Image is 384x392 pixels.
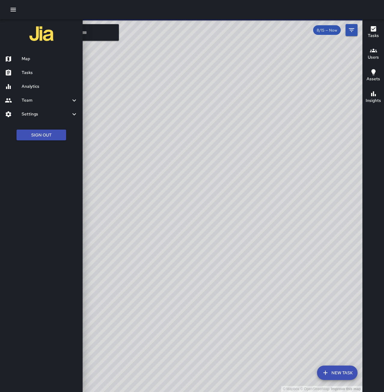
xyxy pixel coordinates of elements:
h6: Insights [366,97,381,104]
h6: Settings [22,111,71,118]
h6: Users [368,54,379,61]
h6: Map [22,56,78,62]
button: Sign Out [17,130,66,141]
h6: Analytics [22,83,78,90]
h6: Team [22,97,71,104]
button: New Task [317,366,358,380]
img: jia-logo [29,22,53,46]
h6: Assets [367,76,380,82]
h6: Tasks [22,69,78,76]
h6: Tasks [368,32,379,39]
